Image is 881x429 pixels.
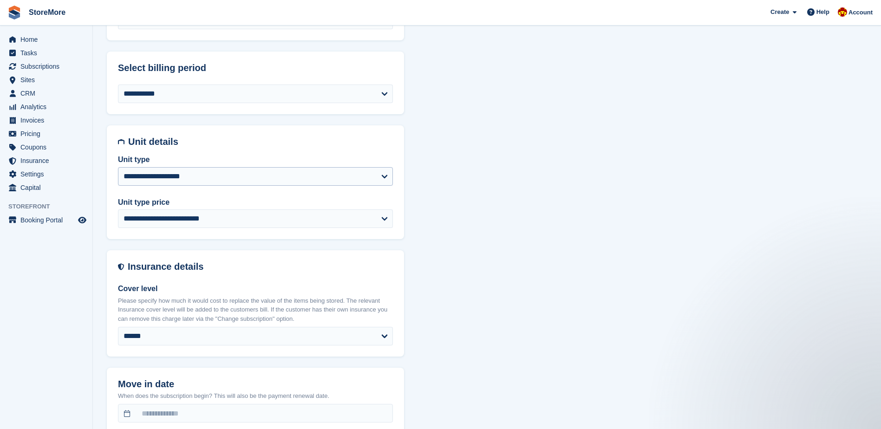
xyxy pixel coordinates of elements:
span: Account [848,8,873,17]
a: menu [5,127,88,140]
span: Create [770,7,789,17]
span: Help [816,7,829,17]
span: CRM [20,87,76,100]
label: Unit type price [118,197,393,208]
span: Sites [20,73,76,86]
a: menu [5,100,88,113]
span: Subscriptions [20,60,76,73]
span: Coupons [20,141,76,154]
a: menu [5,141,88,154]
a: menu [5,181,88,194]
h2: Select billing period [118,63,393,73]
span: Booking Portal [20,214,76,227]
span: Insurance [20,154,76,167]
a: menu [5,87,88,100]
p: When does the subscription begin? This will also be the payment renewal date. [118,391,393,401]
span: Home [20,33,76,46]
img: insurance-details-icon-731ffda60807649b61249b889ba3c5e2b5c27d34e2e1fb37a309f0fde93ff34a.svg [118,261,124,272]
span: Invoices [20,114,76,127]
a: menu [5,33,88,46]
img: Store More Team [838,7,847,17]
span: Settings [20,168,76,181]
img: unit-details-icon-595b0c5c156355b767ba7b61e002efae458ec76ed5ec05730b8e856ff9ea34a9.svg [118,136,124,147]
span: Capital [20,181,76,194]
span: Tasks [20,46,76,59]
a: StoreMore [25,5,69,20]
label: Cover level [118,283,393,294]
span: Pricing [20,127,76,140]
p: Please specify how much it would cost to replace the value of the items being stored. The relevan... [118,296,393,324]
a: menu [5,168,88,181]
a: Preview store [77,214,88,226]
img: stora-icon-8386f47178a22dfd0bd8f6a31ec36ba5ce8667c1dd55bd0f319d3a0aa187defe.svg [7,6,21,19]
a: menu [5,60,88,73]
h2: Unit details [128,136,393,147]
a: menu [5,73,88,86]
span: Analytics [20,100,76,113]
a: menu [5,46,88,59]
a: menu [5,154,88,167]
a: menu [5,114,88,127]
h2: Insurance details [128,261,393,272]
label: Unit type [118,154,393,165]
span: Storefront [8,202,92,211]
a: menu [5,214,88,227]
h2: Move in date [118,379,393,390]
